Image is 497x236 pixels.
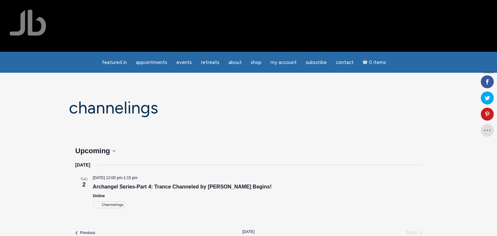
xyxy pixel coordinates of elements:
a: featured in [98,56,131,69]
a: Shop [247,56,265,69]
span: About [228,59,242,65]
span: Contact [336,59,354,65]
i: Cart [363,59,369,65]
span: Shares [483,71,494,74]
span: Shop [251,59,261,65]
span: [DATE] 12:00 pm [93,176,122,180]
span: Events [176,59,192,65]
span: Upcoming [75,147,110,155]
a: Archangel Series-Part 4: Trance Channeled by [PERSON_NAME] Begins! [93,184,272,190]
button: Upcoming [75,145,116,156]
span: 2 [75,180,93,189]
a: Appointments [132,56,171,69]
span: Appointments [136,59,167,65]
time: [DATE] [75,161,90,169]
span: Subscribe [306,59,327,65]
a: My Account [267,56,301,69]
a: Cart0 items [359,56,390,69]
img: Jamie Butler. The Everyday Medium [10,10,46,36]
span: Previous [80,230,95,236]
span: 0 items [369,60,386,65]
h1: Channelings [69,99,428,117]
span: featured in [102,59,127,65]
span: Retreats [201,59,219,65]
a: Retreats [197,56,223,69]
a: Subscribe [302,56,331,69]
div: List of Events [75,161,422,208]
span: 1:15 pm [124,176,138,180]
a: Events [172,56,196,69]
div: Channelings [93,201,126,208]
span: Thu [75,177,93,182]
span: Online [93,194,105,198]
a: Contact [332,56,358,69]
time: - [93,176,138,180]
span: My Account [271,59,297,65]
a: About [225,56,246,69]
